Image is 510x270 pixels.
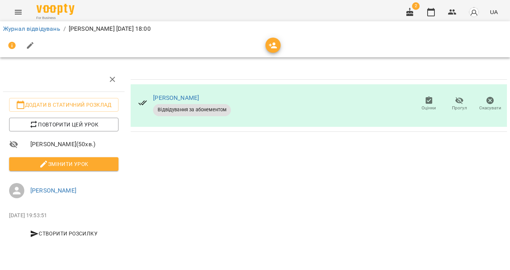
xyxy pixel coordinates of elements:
[15,100,112,109] span: Додати в статичний розклад
[479,105,501,111] span: Скасувати
[12,229,115,238] span: Створити розсилку
[36,16,74,21] span: For Business
[153,94,199,101] a: [PERSON_NAME]
[30,187,76,194] a: [PERSON_NAME]
[422,105,436,111] span: Оцінки
[36,4,74,15] img: Voopty Logo
[487,5,501,19] button: UA
[9,98,118,112] button: Додати в статичний розклад
[30,140,118,149] span: [PERSON_NAME] ( 50 хв. )
[9,3,27,21] button: Menu
[15,159,112,169] span: Змінити урок
[444,93,475,115] button: Прогул
[414,93,444,115] button: Оцінки
[9,157,118,171] button: Змінити урок
[412,2,420,10] span: 2
[3,25,60,32] a: Журнал відвідувань
[15,120,112,129] span: Повторити цей урок
[9,118,118,131] button: Повторити цей урок
[153,106,231,113] span: Відвідування за абонементом
[452,105,467,111] span: Прогул
[69,24,151,33] p: [PERSON_NAME] [DATE] 18:00
[9,212,118,219] p: [DATE] 19:53:51
[63,24,66,33] li: /
[9,227,118,240] button: Створити розсилку
[490,8,498,16] span: UA
[469,7,479,17] img: avatar_s.png
[475,93,505,115] button: Скасувати
[3,24,507,33] nav: breadcrumb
